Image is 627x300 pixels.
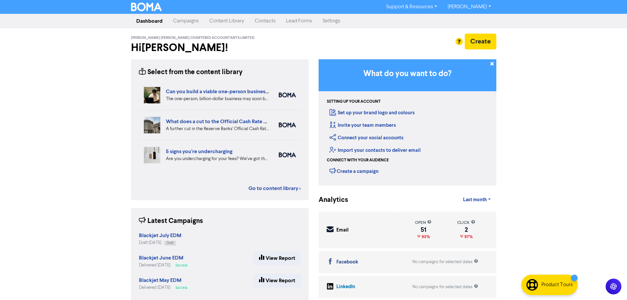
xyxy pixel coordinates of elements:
[463,234,473,239] span: 97%
[329,122,396,128] a: Invite your team members
[253,274,301,287] a: View Report
[166,88,270,95] a: Can you build a viable one-person business?
[166,155,269,162] div: Are you undercharging for your fees? We’ve got the five warning signs that can help you diagnose ...
[327,157,389,163] div: Connect with your audience
[166,118,320,125] a: What does a cut to the Official Cash Rate mean for your business?
[319,195,340,205] div: Analytics
[139,277,181,284] strong: Blackjet May EDM
[329,110,415,116] a: Set up your brand logo and colours
[248,184,301,192] a: Go to content library >
[249,14,281,28] a: Contacts
[166,95,269,102] div: The one-person, billion-dollar business may soon become a reality. But what are the pros and cons...
[168,14,204,28] a: Campaigns
[167,241,173,245] span: Draft
[457,220,475,226] div: click
[175,286,187,289] span: Success
[139,278,181,283] a: Blackjet May EDM
[458,193,496,206] a: Last month
[166,125,269,132] div: A further cut in the Reserve Banks’ Official Cash Rate sounds like good news. But what’s the real...
[412,259,478,265] div: No campaigns for selected dates
[463,197,487,203] span: Last month
[279,152,296,157] img: boma_accounting
[253,251,301,265] a: View Report
[139,262,190,268] div: Delivered [DATE]
[381,2,442,12] a: Support & Resources
[131,3,162,11] img: BOMA Logo
[281,14,317,28] a: Lead Forms
[420,234,430,239] span: 93%
[329,147,421,153] a: Import your contacts to deliver email
[131,36,254,40] span: [PERSON_NAME] [PERSON_NAME] Chartered Accountants Limited
[465,34,496,49] button: Create
[131,41,309,54] h2: Hi [PERSON_NAME] !
[139,216,203,226] div: Latest Campaigns
[415,220,431,226] div: open
[139,233,181,238] a: Blackjet July EDM
[139,240,181,246] div: Draft [DATE]
[139,255,183,261] strong: Blackjet June EDM
[279,123,296,127] img: boma
[279,93,296,97] img: boma
[336,227,349,234] div: Email
[139,256,183,261] a: Blackjet June EDM
[175,264,187,267] span: Success
[336,283,355,291] div: LinkedIn
[457,227,475,232] div: 2
[329,135,404,141] a: Connect your social accounts
[131,14,168,28] a: Dashboard
[328,69,486,79] h3: What do you want to do?
[442,2,496,12] a: [PERSON_NAME]
[412,284,478,290] div: No campaigns for selected dates
[336,259,358,266] div: Facebook
[317,14,346,28] a: Settings
[139,67,243,77] div: Select from the content library
[204,14,249,28] a: Content Library
[327,99,380,105] div: Setting up your account
[139,232,181,239] strong: Blackjet July EDM
[329,166,379,176] div: Create a campaign
[415,227,431,232] div: 51
[166,148,232,155] a: 5 signs you’re undercharging
[319,59,496,185] div: Getting Started in BOMA
[594,268,627,300] iframe: Chat Widget
[139,285,190,291] div: Delivered [DATE]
